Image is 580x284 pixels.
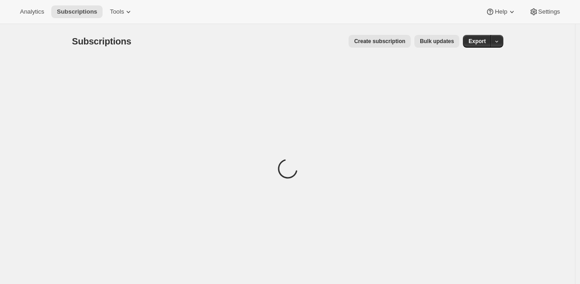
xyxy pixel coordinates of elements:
button: Analytics [15,5,49,18]
button: Bulk updates [414,35,459,48]
span: Settings [538,8,560,15]
span: Subscriptions [57,8,97,15]
button: Tools [104,5,138,18]
span: Bulk updates [420,38,454,45]
button: Export [463,35,491,48]
button: Help [480,5,521,18]
span: Export [468,38,486,45]
span: Subscriptions [72,36,132,46]
button: Subscriptions [51,5,103,18]
button: Settings [524,5,565,18]
span: Help [495,8,507,15]
button: Create subscription [349,35,411,48]
span: Tools [110,8,124,15]
span: Create subscription [354,38,405,45]
span: Analytics [20,8,44,15]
